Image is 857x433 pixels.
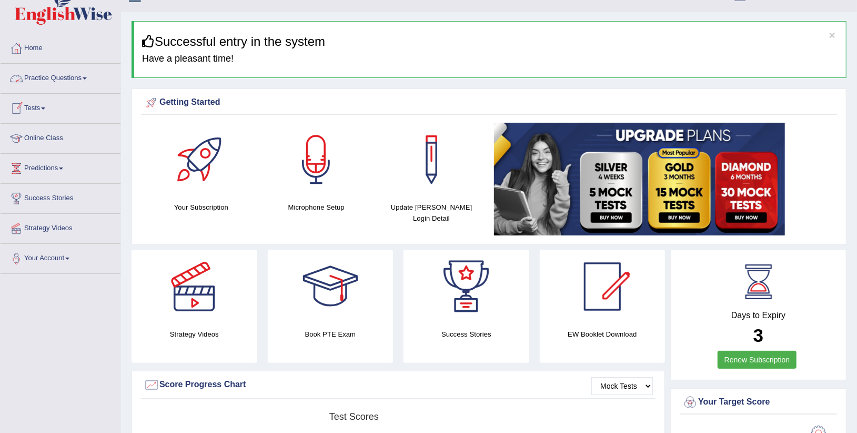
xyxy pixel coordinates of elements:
[494,123,785,235] img: small5.jpg
[540,329,666,340] h4: EW Booklet Download
[1,214,120,240] a: Strategy Videos
[264,202,369,213] h4: Microphone Setup
[718,351,797,369] a: Renew Subscription
[144,95,834,111] div: Getting Started
[404,329,529,340] h4: Success Stories
[753,325,763,346] b: 3
[142,54,838,64] h4: Have a pleasant time!
[268,329,394,340] h4: Book PTE Exam
[149,202,254,213] h4: Your Subscription
[682,311,834,320] h4: Days to Expiry
[132,329,257,340] h4: Strategy Videos
[144,377,653,393] div: Score Progress Chart
[829,29,835,41] button: ×
[142,35,838,48] h3: Successful entry in the system
[1,184,120,210] a: Success Stories
[1,244,120,270] a: Your Account
[1,94,120,120] a: Tests
[1,124,120,150] a: Online Class
[329,411,379,422] tspan: Test scores
[1,34,120,60] a: Home
[682,395,834,410] div: Your Target Score
[1,64,120,90] a: Practice Questions
[1,154,120,180] a: Predictions
[379,202,484,224] h4: Update [PERSON_NAME] Login Detail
